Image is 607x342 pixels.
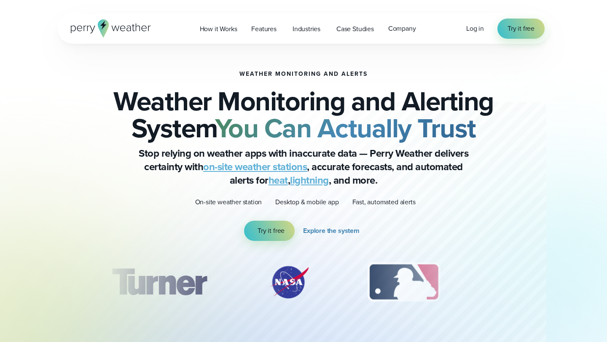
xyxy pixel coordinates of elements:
[275,197,338,207] p: Desktop & mobile app
[269,173,288,188] a: heat
[99,261,219,303] img: Turner-Construction_1.svg
[466,24,484,34] a: Log in
[489,261,556,303] div: 4 of 12
[359,261,448,303] img: MLB.svg
[508,24,534,34] span: Try it free
[99,261,508,307] div: slideshow
[293,24,320,34] span: Industries
[135,147,472,187] p: Stop relying on weather apps with inaccurate data — Perry Weather delivers certainty with , accur...
[200,24,237,34] span: How it Works
[260,261,319,303] img: NASA.svg
[489,261,556,303] img: PGA.svg
[329,20,381,37] a: Case Studies
[497,19,545,39] a: Try it free
[359,261,448,303] div: 3 of 12
[239,71,368,77] h1: Weather Monitoring and Alerts
[99,88,508,142] h2: Weather Monitoring and Alerting System
[203,159,307,174] a: on-site weather stations
[290,173,329,188] a: lightning
[336,24,374,34] span: Case Studies
[251,24,277,34] span: Features
[352,197,416,207] p: Fast, automated alerts
[244,221,295,241] a: Try it free
[215,108,476,148] strong: You Can Actually Trust
[258,226,285,236] span: Try it free
[388,24,416,34] span: Company
[303,226,360,236] span: Explore the system
[99,261,219,303] div: 1 of 12
[260,261,319,303] div: 2 of 12
[466,24,484,33] span: Log in
[193,20,244,37] a: How it Works
[303,221,363,241] a: Explore the system
[195,197,262,207] p: On-site weather station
